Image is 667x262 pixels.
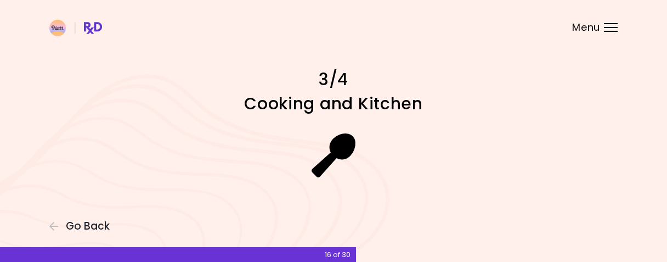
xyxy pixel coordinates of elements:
h1: Cooking and Kitchen [142,93,525,114]
span: Go Back [66,220,110,232]
span: Menu [572,23,600,32]
img: RxDiet [49,20,102,36]
button: Go Back [49,220,115,232]
h1: 3/4 [142,69,525,90]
